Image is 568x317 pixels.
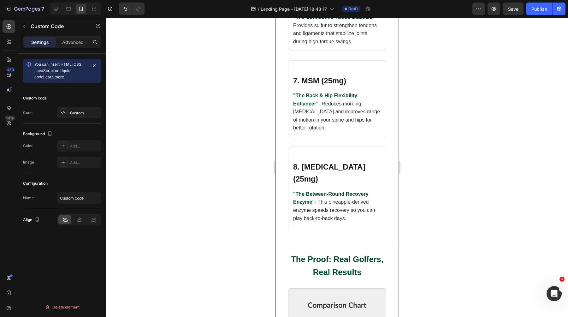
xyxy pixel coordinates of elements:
div: Align [23,216,41,224]
a: Learn more [43,75,64,79]
div: Color [23,143,33,149]
span: 1 [559,277,565,282]
p: Custom Code [31,22,84,30]
div: Publish [531,6,547,12]
iframe: Intercom live chat [547,286,562,301]
div: Image [23,159,34,165]
span: Landing Page - [DATE] 18:43:17 [261,6,327,12]
button: Delete element [23,302,101,312]
button: Save [503,3,524,15]
button: Publish [526,3,553,15]
p: 7 [41,5,44,13]
div: Add... [70,143,100,149]
div: Code [23,110,33,116]
h3: 7. MSM (25mg) [18,57,106,69]
h2: The Proof: Real Golfers, Real Results [13,235,111,261]
div: Custom code [23,95,47,101]
div: Add... [70,160,100,165]
img: Comparison chart of Generic Supplements vs SwingFree [13,271,111,305]
div: Name [23,195,34,201]
div: Undo/Redo [119,3,145,15]
strong: "The Back & Hip Flexibility Enhancer" [18,75,82,89]
div: Background [23,130,54,138]
p: Settings [31,39,49,45]
div: Delete element [45,303,80,311]
div: Configuration [23,181,48,186]
strong: "The Between-Round Recovery Enzyme" [18,174,93,187]
h3: 8. [MEDICAL_DATA] (25mg) [18,143,106,168]
button: 7 [3,3,47,15]
p: Advanced [62,39,84,45]
div: 450 [6,67,15,72]
iframe: Design area [275,18,399,317]
p: - This pineapple-derived enzyme speeds recovery so you can play back-to-back days. [18,172,106,205]
p: - Reduces morning [MEDICAL_DATA] and improves range of motion in your spine and hips for better r... [18,74,106,114]
div: Custom [70,110,100,116]
span: Save [508,6,518,12]
div: Beta [5,116,15,121]
span: / [258,6,259,12]
span: You can insert HTML, CSS, JavaScript or Liquid code [34,62,82,79]
span: Draft [348,6,358,12]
